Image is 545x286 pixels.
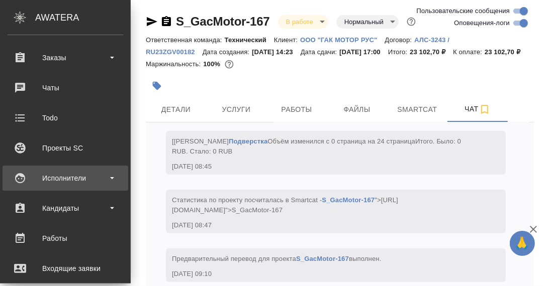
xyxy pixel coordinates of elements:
span: Cтатистика по проекту посчиталась в Smartcat - ">[URL][DOMAIN_NAME]">S_GacMotor-167 [172,196,398,214]
div: В работе [336,15,399,29]
div: Исполнители [8,171,123,186]
p: 23 102,70 ₽ [485,48,528,56]
span: Услуги [212,103,260,116]
div: Чаты [8,80,123,95]
div: [DATE] 08:45 [172,162,471,172]
a: S_GacMotor-167 [176,15,270,28]
div: Входящие заявки [8,261,123,276]
span: Пользовательские сообщения [416,6,510,16]
span: Файлы [333,103,381,116]
a: Чаты [3,75,128,100]
div: Todo [8,110,123,125]
button: Доп статусы указывают на важность/срочность заказа [405,15,418,28]
a: Входящие заявки [3,256,128,281]
p: 100% [203,60,223,68]
div: [DATE] 08:47 [172,220,471,230]
div: Кандидаты [8,201,123,216]
p: Ответственная команда: [146,36,225,44]
p: 23 102,70 ₽ [410,48,453,56]
span: Итого. Было: 0 RUB. Стало: 0 RUB [172,137,463,155]
span: Детали [152,103,200,116]
div: Работы [8,231,123,246]
div: Заказы [8,50,123,65]
button: В работе [283,18,316,26]
div: AWATERA [35,8,131,28]
button: Скопировать ссылку для ЯМессенджера [146,16,158,28]
p: Дата сдачи: [301,48,339,56]
span: 🙏 [514,233,531,254]
button: Нормальный [341,18,387,26]
a: ООО "ГАК МОТОР РУС" [300,35,385,44]
p: Договор: [385,36,415,44]
button: 🙏 [510,231,535,256]
p: [DATE] 14:23 [252,48,301,56]
button: Добавить тэг [146,75,168,97]
a: Подверстка [229,137,267,145]
span: Чат [453,103,502,115]
div: Проекты SC [8,140,123,156]
p: [DATE] 17:00 [339,48,388,56]
p: Клиент: [274,36,300,44]
button: Скопировать ссылку [160,16,172,28]
span: Работы [272,103,321,116]
div: [DATE] 09:10 [172,269,471,279]
a: Проекты SC [3,135,128,161]
span: Оповещения-логи [454,18,510,28]
span: Предварительный перевод для проекта выполнен. [172,255,382,262]
a: S_GacMotor-167 [322,196,375,204]
p: К оплате: [453,48,485,56]
div: В работе [278,15,328,29]
a: Работы [3,226,128,251]
p: Технический [225,36,274,44]
span: [[PERSON_NAME] Объём изменился с 0 страница на 24 страница [172,137,463,155]
p: Дата создания: [203,48,252,56]
p: Маржинальность: [146,60,203,68]
button: 0.00 RUB; [223,58,236,71]
p: Итого: [388,48,410,56]
a: Todo [3,105,128,130]
a: S_GacMotor-167 [296,255,349,262]
p: ООО "ГАК МОТОР РУС" [300,36,385,44]
span: Smartcat [393,103,441,116]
